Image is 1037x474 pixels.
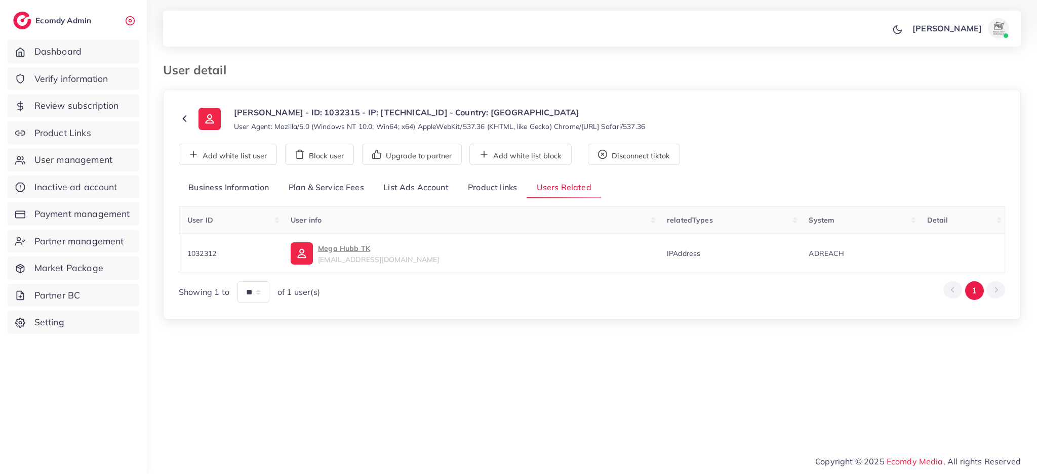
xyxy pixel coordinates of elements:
span: Verify information [34,72,108,85]
a: List Ads Account [374,177,458,199]
span: Setting [34,316,64,329]
p: Mega Hubb TK [318,242,439,254]
span: , All rights Reserved [943,455,1021,467]
span: Inactive ad account [34,181,117,194]
a: Inactive ad account [8,176,139,199]
span: Market Package [34,262,103,275]
a: User management [8,148,139,171]
a: Partner BC [8,284,139,307]
span: Detail [927,216,948,225]
button: Upgrade to partner [362,144,462,165]
span: Review subscription [34,99,119,112]
span: [EMAIL_ADDRESS][DOMAIN_NAME] [318,255,439,264]
img: logo [13,12,31,29]
a: Product links [458,177,527,199]
a: Verify information [8,67,139,91]
a: logoEcomdy Admin [13,12,94,29]
a: Partner management [8,230,139,253]
a: Payment management [8,202,139,226]
a: Dashboard [8,40,139,63]
h3: User detail [163,63,234,77]
span: Showing 1 to [179,286,229,298]
span: IPAddress [667,249,700,258]
a: Setting [8,311,139,334]
button: Block user [285,144,354,165]
button: Go to page 1 [965,281,984,300]
span: User info [291,216,322,225]
span: relatedTypes [667,216,713,225]
a: Ecomdy Media [887,456,943,466]
span: ADREACH [809,249,844,258]
a: Product Links [8,121,139,145]
small: User Agent: Mozilla/5.0 (Windows NT 10.0; Win64; x64) AppleWebKit/537.36 (KHTML, like Gecko) Chro... [234,121,645,132]
img: ic-user-info.36bf1079.svg [291,242,313,265]
span: User management [34,153,112,166]
a: Business Information [179,177,279,199]
img: ic-user-info.36bf1079.svg [198,108,221,130]
span: 1032312 [187,249,216,258]
button: Disconnect tiktok [588,144,680,165]
p: [PERSON_NAME] [912,22,982,34]
span: Payment management [34,207,130,221]
ul: Pagination [943,281,1005,300]
span: Partner management [34,235,124,248]
p: [PERSON_NAME] - ID: 1032315 - IP: [TECHNICAL_ID] - Country: [GEOGRAPHIC_DATA] [234,106,645,118]
h2: Ecomdy Admin [35,16,94,25]
span: Copyright © 2025 [815,455,1021,467]
span: User ID [187,216,213,225]
span: System [809,216,834,225]
a: Market Package [8,256,139,280]
span: Product Links [34,126,91,140]
span: of 1 user(s) [277,286,320,298]
span: Dashboard [34,45,82,58]
a: Users Related [527,177,601,199]
a: Review subscription [8,94,139,117]
button: Add white list user [179,144,277,165]
img: avatar [988,18,1009,38]
button: Add white list block [469,144,572,165]
a: Plan & Service Fees [279,177,374,199]
span: Partner BC [34,289,81,302]
a: [PERSON_NAME]avatar [907,18,1013,38]
a: Mega Hubb TK[EMAIL_ADDRESS][DOMAIN_NAME] [291,242,651,265]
